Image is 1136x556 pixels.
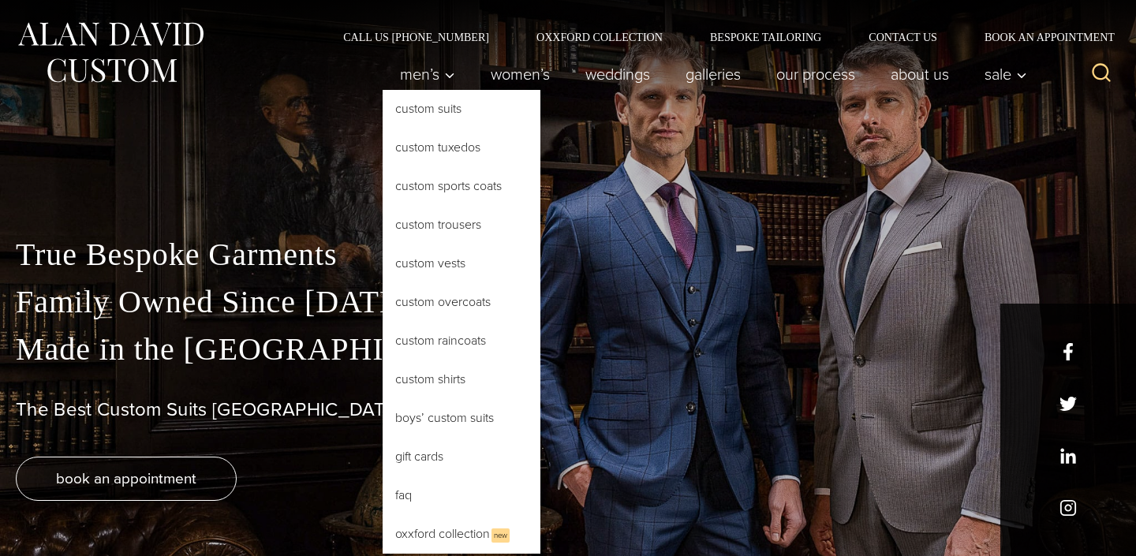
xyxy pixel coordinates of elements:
[961,32,1120,43] a: Book an Appointment
[383,360,540,398] a: Custom Shirts
[473,58,568,90] a: Women’s
[383,476,540,514] a: FAQ
[759,58,873,90] a: Our Process
[319,32,1120,43] nav: Secondary Navigation
[400,66,455,82] span: Men’s
[985,66,1027,82] span: Sale
[513,32,686,43] a: Oxxford Collection
[568,58,668,90] a: weddings
[1082,55,1120,93] button: View Search Form
[491,528,510,543] span: New
[383,322,540,360] a: Custom Raincoats
[56,467,196,490] span: book an appointment
[873,58,967,90] a: About Us
[383,129,540,166] a: Custom Tuxedos
[383,206,540,244] a: Custom Trousers
[16,17,205,88] img: Alan David Custom
[16,457,237,501] a: book an appointment
[383,399,540,437] a: Boys’ Custom Suits
[383,515,540,554] a: Oxxford CollectionNew
[383,90,540,128] a: Custom Suits
[686,32,845,43] a: Bespoke Tailoring
[383,167,540,205] a: Custom Sports Coats
[383,438,540,476] a: Gift Cards
[319,32,513,43] a: Call Us [PHONE_NUMBER]
[383,283,540,321] a: Custom Overcoats
[845,32,961,43] a: Contact Us
[383,244,540,282] a: Custom Vests
[668,58,759,90] a: Galleries
[16,231,1120,373] p: True Bespoke Garments Family Owned Since [DATE] Made in the [GEOGRAPHIC_DATA]
[383,58,1036,90] nav: Primary Navigation
[16,398,1120,421] h1: The Best Custom Suits [GEOGRAPHIC_DATA] Has to Offer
